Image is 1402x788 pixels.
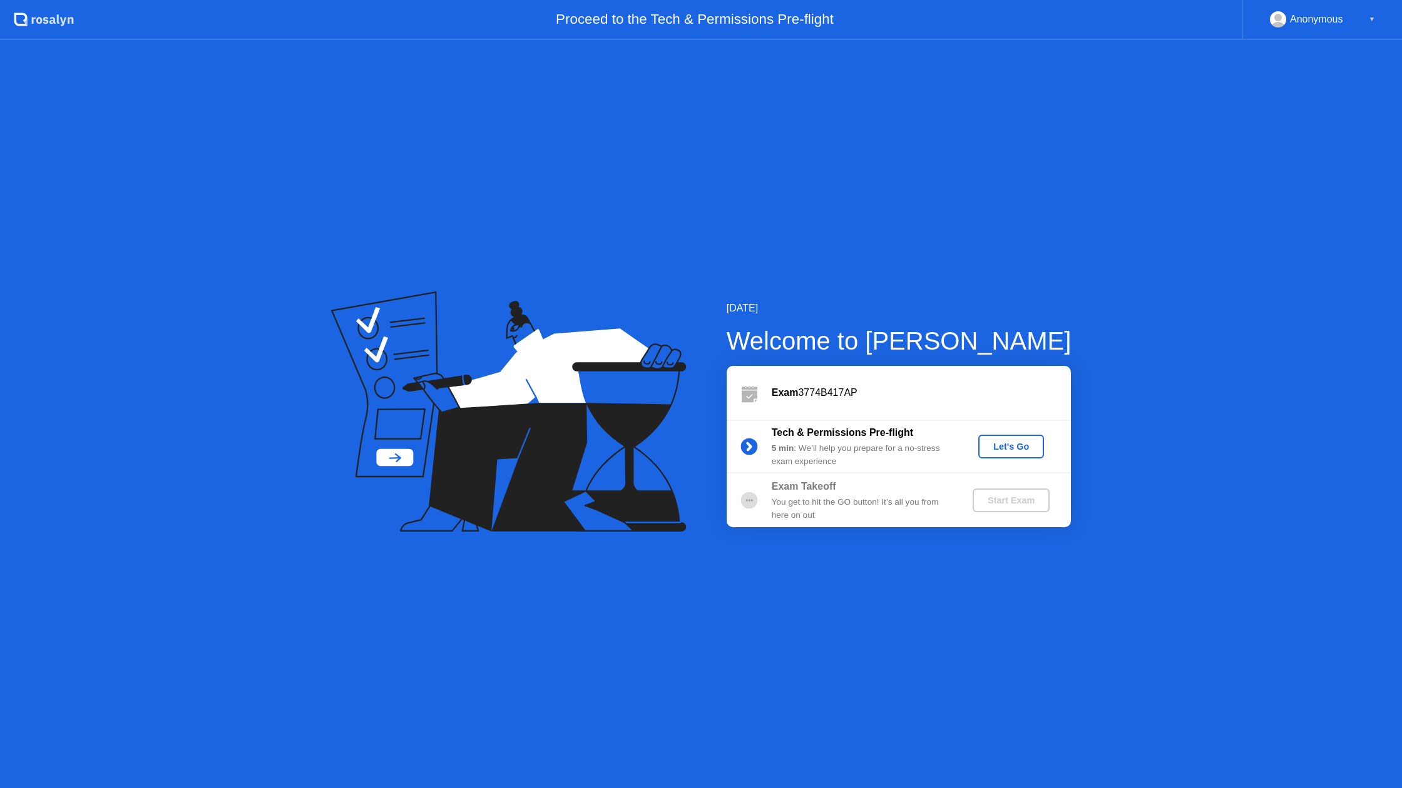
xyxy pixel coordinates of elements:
[772,443,794,453] b: 5 min
[772,481,836,492] b: Exam Takeoff
[978,495,1045,505] div: Start Exam
[772,496,952,522] div: You get to hit the GO button! It’s all you from here on out
[983,442,1039,452] div: Let's Go
[772,427,913,438] b: Tech & Permissions Pre-flight
[727,322,1072,360] div: Welcome to [PERSON_NAME]
[973,488,1050,512] button: Start Exam
[772,387,799,398] b: Exam
[1369,11,1375,28] div: ▼
[772,442,952,468] div: : We’ll help you prepare for a no-stress exam experience
[1290,11,1343,28] div: Anonymous
[772,385,1071,400] div: 3774B417AP
[978,435,1044,458] button: Let's Go
[727,301,1072,316] div: [DATE]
